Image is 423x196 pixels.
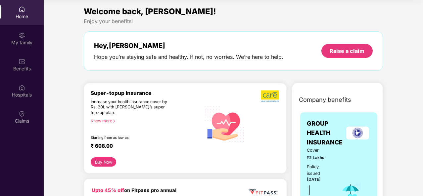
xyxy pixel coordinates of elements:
span: Welcome back, [PERSON_NAME]! [84,7,216,16]
div: Starting from as low as [91,136,173,140]
span: ₹2 Lakhs [307,155,331,161]
div: Super-topup Insurance [91,90,201,96]
div: Increase your health insurance cover by Rs. 20L with [PERSON_NAME]’s super top-up plan. [91,99,172,116]
div: Raise a claim [330,47,364,55]
div: Know more [91,118,197,123]
span: Cover [307,147,331,154]
img: svg+xml;base64,PHN2ZyB3aWR0aD0iMjAiIGhlaWdodD0iMjAiIHZpZXdCb3g9IjAgMCAyMCAyMCIgZmlsbD0ibm9uZSIgeG... [19,32,25,39]
img: svg+xml;base64,PHN2ZyBpZD0iQmVuZWZpdHMiIHhtbG5zPSJodHRwOi8vd3d3LnczLm9yZy8yMDAwL3N2ZyIgd2lkdGg9Ij... [19,58,25,65]
button: Buy Now [91,157,116,167]
div: Policy issued [307,164,331,177]
span: [DATE] [307,177,321,182]
img: insurerLogo [346,127,369,139]
img: svg+xml;base64,PHN2ZyB4bWxucz0iaHR0cDovL3d3dy53My5vcmcvMjAwMC9zdmciIHhtbG5zOnhsaW5rPSJodHRwOi8vd3... [201,99,248,147]
span: Company benefits [299,95,351,104]
div: ₹ 608.00 [91,143,194,151]
img: b5dec4f62d2307b9de63beb79f102df3.png [261,90,280,102]
div: Hey, [PERSON_NAME] [94,42,283,50]
img: svg+xml;base64,PHN2ZyBpZD0iQ2xhaW0iIHhtbG5zPSJodHRwOi8vd3d3LnczLm9yZy8yMDAwL3N2ZyIgd2lkdGg9IjIwIi... [19,110,25,117]
div: Enjoy your benefits! [84,18,383,25]
span: right [112,119,116,123]
div: Hope you’re staying safe and healthy. If not, no worries. We’re here to help. [94,54,283,60]
b: Upto 45% off [92,187,124,193]
span: GROUP HEALTH INSURANCE [307,119,345,147]
img: svg+xml;base64,PHN2ZyBpZD0iSG9zcGl0YWxzIiB4bWxucz0iaHR0cDovL3d3dy53My5vcmcvMjAwMC9zdmciIHdpZHRoPS... [19,84,25,91]
img: svg+xml;base64,PHN2ZyBpZD0iSG9tZSIgeG1sbnM9Imh0dHA6Ly93d3cudzMub3JnLzIwMDAvc3ZnIiB3aWR0aD0iMjAiIG... [19,6,25,13]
